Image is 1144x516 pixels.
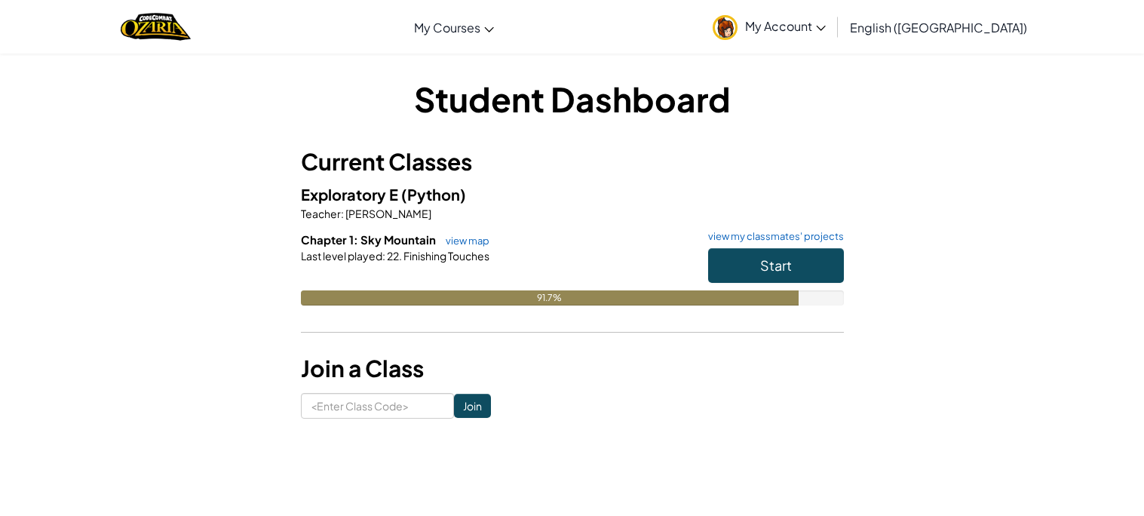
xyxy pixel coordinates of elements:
span: English ([GEOGRAPHIC_DATA]) [850,20,1027,35]
a: Ozaria by CodeCombat logo [121,11,191,42]
h3: Current Classes [301,145,844,179]
input: Join [454,394,491,418]
span: Last level played [301,249,382,263]
div: 91.7% [301,290,799,306]
a: My Account [705,3,833,51]
span: Exploratory E [301,185,401,204]
span: My Account [745,18,826,34]
span: Start [760,256,792,274]
span: Chapter 1: Sky Mountain [301,232,438,247]
span: : [341,207,344,220]
span: 22. [385,249,402,263]
button: Start [708,248,844,283]
a: English ([GEOGRAPHIC_DATA]) [842,7,1035,48]
h3: Join a Class [301,352,844,385]
a: My Courses [406,7,501,48]
span: (Python) [401,185,466,204]
img: Home [121,11,191,42]
img: avatar [713,15,738,40]
a: view my classmates' projects [701,232,844,241]
input: <Enter Class Code> [301,393,454,419]
span: Finishing Touches [402,249,489,263]
span: Teacher [301,207,341,220]
a: view map [438,235,489,247]
span: [PERSON_NAME] [344,207,431,220]
h1: Student Dashboard [301,75,844,122]
span: My Courses [414,20,480,35]
span: : [382,249,385,263]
